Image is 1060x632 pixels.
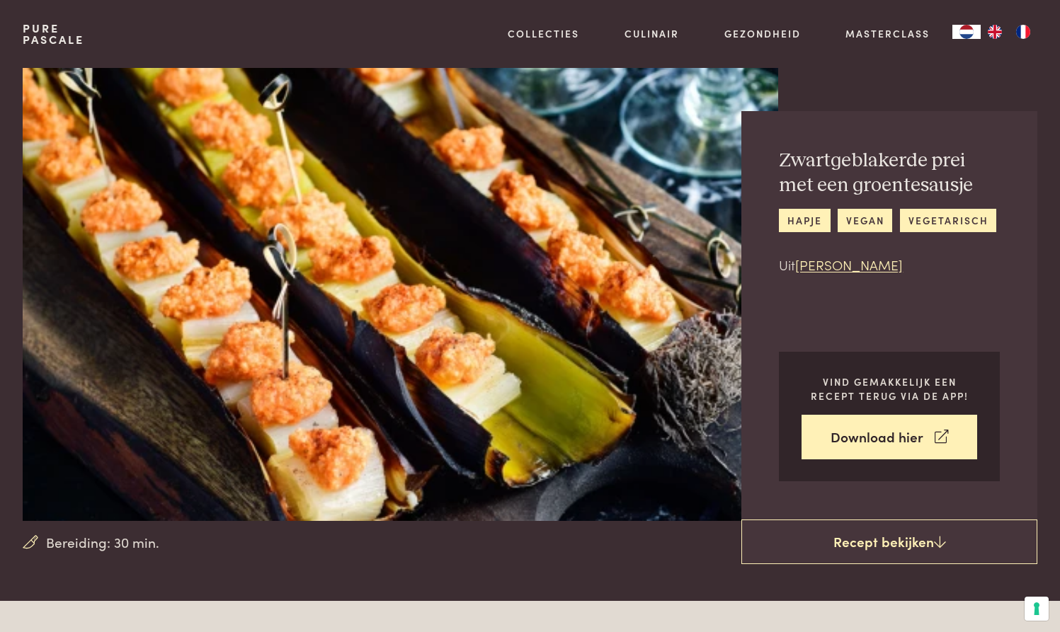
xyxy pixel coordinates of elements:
[508,26,579,41] a: Collecties
[802,374,977,403] p: Vind gemakkelijk een recept terug via de app!
[779,209,830,232] a: hapje
[625,26,679,41] a: Culinair
[802,415,977,459] a: Download hier
[838,209,892,232] a: vegan
[46,532,159,553] span: Bereiding: 30 min.
[23,23,84,45] a: PurePascale
[1025,597,1049,621] button: Uw voorkeuren voor toestemming voor trackingtechnologieën
[724,26,801,41] a: Gezondheid
[23,68,778,521] img: Zwartgeblakerde prei met een groentesausje
[779,255,1000,275] p: Uit
[779,149,1000,197] h2: Zwartgeblakerde prei met een groentesausje
[952,25,981,39] div: Language
[741,519,1037,565] a: Recept bekijken
[900,209,996,232] a: vegetarisch
[981,25,1009,39] a: EN
[981,25,1037,39] ul: Language list
[952,25,1037,39] aside: Language selected: Nederlands
[952,25,981,39] a: NL
[845,26,930,41] a: Masterclass
[1009,25,1037,39] a: FR
[795,255,903,274] a: [PERSON_NAME]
